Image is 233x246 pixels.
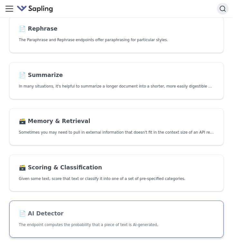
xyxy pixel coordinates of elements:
[19,129,214,136] p: Sometimes you may need to pull in external information that doesn't fit in the context size of an...
[217,3,228,14] button: Search (Command+K)
[9,16,224,53] a: 📄️ RephraseThe Paraphrase and Rephrase endpoints offer paraphrasing for particular styles.
[17,4,53,14] img: Sapling.ai
[5,4,14,14] button: Toggle navigation bar
[19,176,214,182] p: Given some text, score that text or classify it into one of a set of pre-specified categories.
[19,83,214,90] p: In many situations, it's helpful to summarize a longer document into a shorter, more easily diges...
[19,210,214,217] h2: AI Detector
[9,201,224,238] a: 📄️ AI DetectorThe endpoint computes the probability that a piece of text is AI-generated,
[19,25,214,33] h2: Rephrase
[9,155,224,192] a: 🗃️ Scoring & ClassificationGiven some text, score that text or classify it into one of a set of p...
[9,108,224,145] a: 🗃️ Memory & RetrievalSometimes you may need to pull in external information that doesn't fit in t...
[19,222,214,228] p: The endpoint computes the probability that a piece of text is AI-generated,
[9,62,224,99] a: 📄️ SummarizeIn many situations, it's helpful to summarize a longer document into a shorter, more ...
[19,118,214,125] h2: Memory & Retrieval
[19,37,214,43] p: The Paraphrase and Rephrase endpoints offer paraphrasing for particular styles.
[19,72,214,79] h2: Summarize
[17,4,56,14] a: Sapling.ai
[19,164,214,171] h2: Scoring & Classification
